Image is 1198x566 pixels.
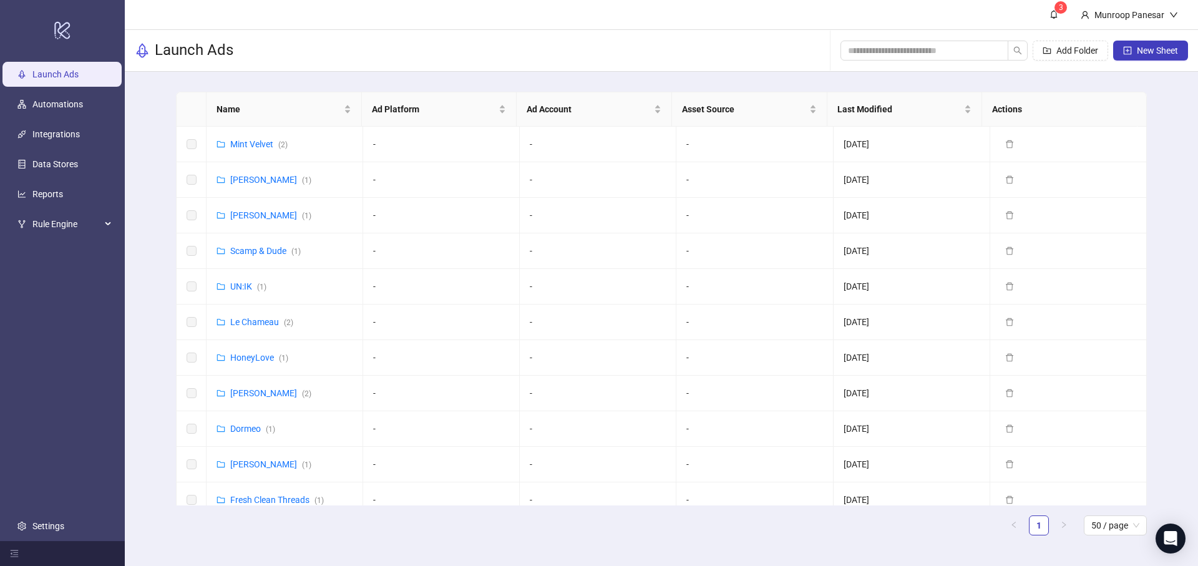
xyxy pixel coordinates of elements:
a: Scamp & Dude(1) [230,246,301,256]
span: folder [217,495,225,504]
button: New Sheet [1113,41,1188,61]
div: Munroop Panesar [1089,8,1169,22]
a: Integrations [32,129,80,139]
span: down [1169,11,1178,19]
span: delete [1005,211,1014,220]
a: UN:IK(1) [230,281,266,291]
span: delete [1005,389,1014,398]
span: ( 2 ) [278,140,288,149]
a: Settings [32,521,64,531]
th: Asset Source [672,92,827,127]
td: [DATE] [834,482,990,518]
a: [PERSON_NAME](2) [230,388,311,398]
span: delete [1005,140,1014,149]
td: - [676,340,833,376]
td: - [363,447,520,482]
li: Next Page [1054,515,1074,535]
span: folder [217,389,225,398]
span: folder [217,175,225,184]
span: ( 1 ) [302,176,311,185]
a: [PERSON_NAME](1) [230,459,311,469]
span: ( 1 ) [314,496,324,505]
span: folder-add [1043,46,1051,55]
span: Name [217,102,341,116]
a: Automations [32,99,83,109]
td: - [520,482,676,518]
span: rocket [135,43,150,58]
td: - [363,482,520,518]
a: Launch Ads [32,69,79,79]
span: ( 1 ) [257,283,266,291]
span: delete [1005,175,1014,184]
td: - [363,376,520,411]
th: Ad Platform [362,92,517,127]
td: [DATE] [834,340,990,376]
span: ( 2 ) [302,389,311,398]
span: 3 [1059,3,1063,12]
span: fork [17,220,26,228]
span: folder [217,246,225,255]
span: New Sheet [1137,46,1178,56]
a: Le Chameau(2) [230,317,293,327]
td: - [676,269,833,305]
span: folder [217,140,225,149]
span: delete [1005,246,1014,255]
td: - [520,269,676,305]
li: Previous Page [1004,515,1024,535]
a: [PERSON_NAME](1) [230,210,311,220]
th: Name [207,92,362,127]
td: - [363,127,520,162]
td: - [363,305,520,340]
td: - [363,269,520,305]
span: delete [1005,424,1014,433]
td: - [520,447,676,482]
span: folder [217,353,225,362]
span: delete [1005,353,1014,362]
a: Fresh Clean Threads(1) [230,495,324,505]
span: Last Modified [837,102,962,116]
div: Open Intercom Messenger [1156,524,1186,554]
span: ( 1 ) [266,425,275,434]
td: - [676,411,833,447]
td: - [676,127,833,162]
td: - [363,340,520,376]
td: - [363,233,520,269]
span: delete [1005,460,1014,469]
span: folder [217,211,225,220]
td: - [676,447,833,482]
th: Last Modified [827,92,983,127]
button: left [1004,515,1024,535]
td: - [520,162,676,198]
span: ( 1 ) [279,354,288,363]
a: Data Stores [32,159,78,169]
td: [DATE] [834,269,990,305]
span: folder [217,460,225,469]
td: - [676,376,833,411]
span: left [1010,521,1018,529]
a: Mint Velvet(2) [230,139,288,149]
span: Add Folder [1056,46,1098,56]
a: HoneyLove(1) [230,353,288,363]
td: - [676,198,833,233]
span: ( 2 ) [284,318,293,327]
td: - [363,198,520,233]
span: delete [1005,318,1014,326]
td: - [676,162,833,198]
td: - [520,198,676,233]
span: delete [1005,282,1014,291]
span: ( 1 ) [291,247,301,256]
span: 50 / page [1091,516,1139,535]
a: 1 [1030,516,1048,535]
span: bell [1049,10,1058,19]
a: Reports [32,189,63,199]
td: - [363,162,520,198]
td: [DATE] [834,127,990,162]
span: Ad Platform [372,102,497,116]
button: Add Folder [1033,41,1108,61]
th: Actions [982,92,1137,127]
button: right [1054,515,1074,535]
td: [DATE] [834,447,990,482]
td: [DATE] [834,376,990,411]
span: search [1013,46,1022,55]
span: right [1060,521,1068,529]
